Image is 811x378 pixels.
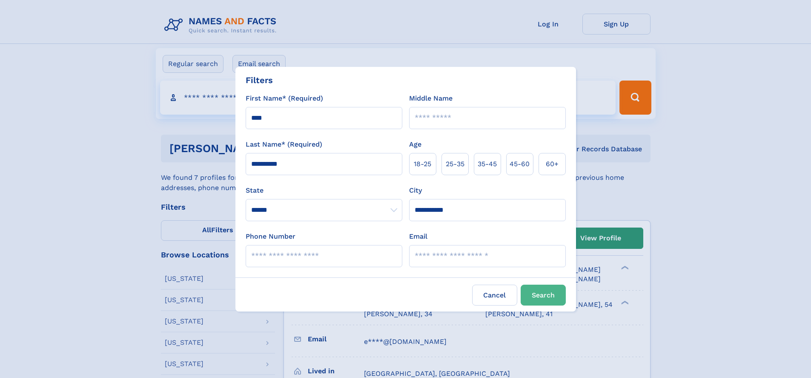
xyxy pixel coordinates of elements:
label: Email [409,231,427,242]
label: City [409,185,422,196]
label: Phone Number [246,231,295,242]
label: Cancel [472,285,517,306]
button: Search [521,285,566,306]
div: Filters [246,74,273,87]
label: Age [409,139,421,150]
label: Middle Name [409,93,453,104]
label: First Name* (Required) [246,93,323,104]
span: 60+ [546,159,559,169]
label: Last Name* (Required) [246,139,322,150]
span: 45‑60 [510,159,530,169]
span: 25‑35 [446,159,464,169]
span: 35‑45 [478,159,497,169]
label: State [246,185,402,196]
span: 18‑25 [414,159,431,169]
